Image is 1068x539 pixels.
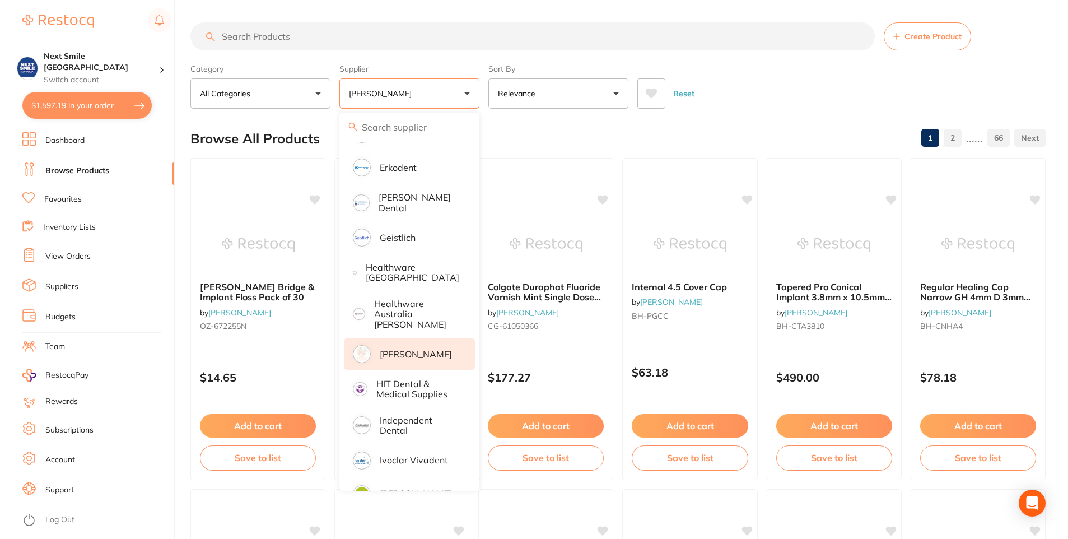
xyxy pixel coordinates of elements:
[355,384,366,395] img: HIT Dental & Medical Supplies
[797,217,870,273] img: Tapered Pro Conical Implant 3.8mm x 10.5mm Pack of 1
[776,308,847,318] span: by
[488,321,538,331] span: CG-61050366
[45,341,65,352] a: Team
[921,127,939,149] a: 1
[776,414,892,438] button: Add to cart
[496,308,559,318] a: [PERSON_NAME]
[1019,490,1046,517] div: Open Intercom Messenger
[200,88,255,99] p: All Categories
[43,222,96,233] a: Inventory Lists
[22,369,36,382] img: RestocqPay
[200,445,316,470] button: Save to list
[488,308,559,318] span: by
[190,22,875,50] input: Search Products
[488,281,601,313] span: Colgate Duraphat Fluoride Varnish Mint Single Dose Pk 50
[45,135,85,146] a: Dashboard
[355,196,368,210] img: Erskine Dental
[44,194,82,205] a: Favourites
[987,127,1010,149] a: 66
[17,57,38,77] img: Next Smile Melbourne
[632,445,748,470] button: Save to list
[355,310,363,319] img: Healthware Australia Ridley
[349,88,416,99] p: [PERSON_NAME]
[355,453,369,468] img: Ivoclar Vivadent
[380,489,452,499] p: [PERSON_NAME]
[366,262,459,283] p: Healthware [GEOGRAPHIC_DATA]
[200,321,246,331] span: OZ-672255N
[632,414,748,438] button: Add to cart
[380,455,448,465] p: Ivoclar Vivadent
[670,78,698,109] button: Reset
[776,282,892,303] b: Tapered Pro Conical Implant 3.8mm x 10.5mm Pack of 1
[654,217,726,273] img: Internal 4.5 Cover Cap
[498,88,540,99] p: Relevance
[355,272,355,273] img: Healthware Australia
[22,512,171,529] button: Log Out
[488,78,628,109] button: Relevance
[44,51,159,73] h4: Next Smile Melbourne
[380,233,416,243] p: Geistlich
[488,282,604,303] b: Colgate Duraphat Fluoride Varnish Mint Single Dose Pk 50
[640,297,703,307] a: [PERSON_NAME]
[944,127,962,149] a: 2
[208,308,271,318] a: [PERSON_NAME]
[45,165,109,176] a: Browse Products
[45,485,74,496] a: Support
[190,78,330,109] button: All Categories
[200,282,316,303] b: Tepe Bridge & Implant Floss Pack of 30
[776,445,892,470] button: Save to list
[920,282,1036,303] b: Regular Healing Cap Narrow GH 4mm D 3mm pk of 1
[44,75,159,86] p: Switch account
[45,281,78,292] a: Suppliers
[22,92,152,119] button: $1,597.19 in your order
[190,131,320,147] h2: Browse All Products
[776,321,824,331] span: BH-CTA3810
[200,414,316,438] button: Add to cart
[776,371,892,384] p: $490.00
[339,78,479,109] button: [PERSON_NAME]
[355,230,369,245] img: Geistlich
[488,414,604,438] button: Add to cart
[45,312,76,323] a: Budgets
[488,371,604,384] p: $177.27
[920,371,1036,384] p: $78.18
[776,281,892,313] span: Tapered Pro Conical Implant 3.8mm x 10.5mm Pack of 1
[920,414,1036,438] button: Add to cart
[920,281,1030,313] span: Regular Healing Cap Narrow GH 4mm D 3mm pk of 1
[632,297,703,307] span: by
[380,162,417,173] p: Erkodent
[200,281,314,303] span: [PERSON_NAME] Bridge & Implant Floss Pack of 30
[339,113,479,141] input: Search supplier
[488,445,604,470] button: Save to list
[355,347,369,361] img: Henry Schein Halas
[200,308,271,318] span: by
[785,308,847,318] a: [PERSON_NAME]
[45,425,94,436] a: Subscriptions
[966,132,983,145] p: ......
[379,192,459,213] p: [PERSON_NAME] Dental
[355,160,369,175] img: Erkodent
[222,217,295,273] img: Tepe Bridge & Implant Floss Pack of 30
[920,445,1036,470] button: Save to list
[632,282,748,292] b: Internal 4.5 Cover Cap
[355,487,369,501] img: Kulzer
[380,415,459,436] p: Independent Dental
[22,369,88,382] a: RestocqPay
[920,308,991,318] span: by
[45,370,88,381] span: RestocqPay
[22,8,94,34] a: Restocq Logo
[45,454,75,466] a: Account
[904,32,962,41] span: Create Product
[22,15,94,28] img: Restocq Logo
[380,349,452,359] p: [PERSON_NAME]
[941,217,1014,273] img: Regular Healing Cap Narrow GH 4mm D 3mm pk of 1
[376,379,459,399] p: HIT Dental & Medical Supplies
[920,321,963,331] span: BH-CNHA4
[632,366,748,379] p: $63.18
[884,22,971,50] button: Create Product
[45,514,74,526] a: Log Out
[929,308,991,318] a: [PERSON_NAME]
[632,311,669,321] span: BH-PGCC
[45,251,91,262] a: View Orders
[355,418,369,433] img: Independent Dental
